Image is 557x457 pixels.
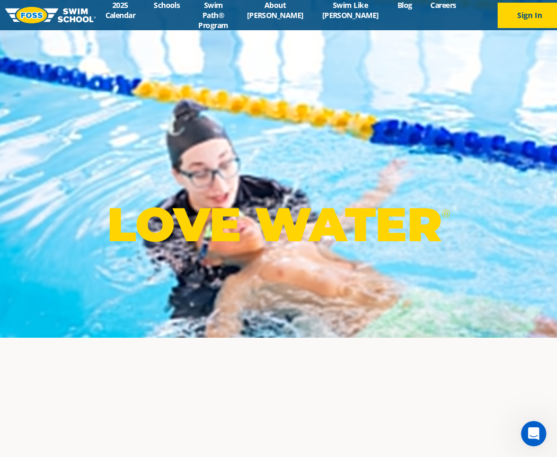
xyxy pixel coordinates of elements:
p: LOVE WATER [107,196,450,253]
sup: ® [441,207,450,220]
iframe: Intercom live chat [521,421,546,446]
img: FOSS Swim School Logo [5,7,96,23]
